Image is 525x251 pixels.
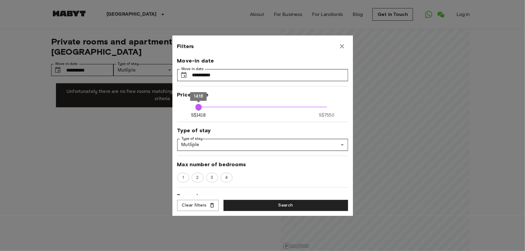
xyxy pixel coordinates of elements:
[222,175,231,181] span: 4
[177,192,348,200] span: Room size
[178,69,190,81] button: Choose date, selected date is 1 Nov 2025
[177,200,219,211] button: Clear filters
[177,161,348,168] span: Max number of bedrooms
[319,112,334,118] span: S$7550
[181,136,202,141] label: Type of stay
[206,173,218,182] div: 3
[179,175,187,181] span: 1
[207,175,216,181] span: 3
[177,43,194,50] span: Filters
[177,139,348,151] div: Mutliple
[191,112,206,118] span: S$1418
[181,66,204,72] label: Move-in date
[221,173,233,182] div: 4
[177,173,189,182] div: 1
[224,200,348,211] button: Search
[192,173,204,182] div: 2
[177,127,348,134] span: Type of stay
[194,93,203,99] span: 1418
[177,57,348,64] span: Move-in date
[177,91,348,98] span: Price range
[193,175,202,181] span: 2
